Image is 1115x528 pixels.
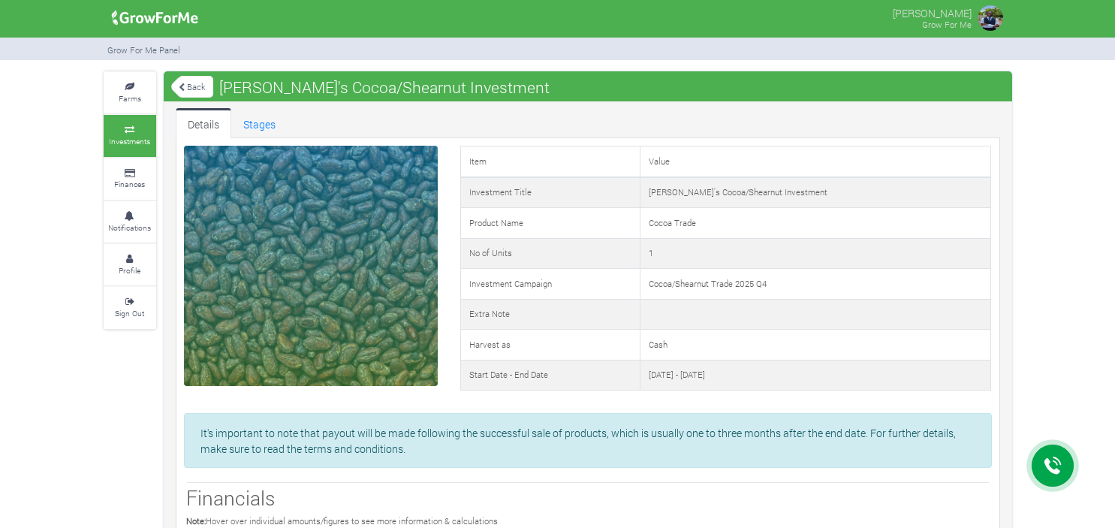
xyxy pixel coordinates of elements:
td: Cocoa Trade [640,208,991,239]
small: Hover over individual amounts/figures to see more information & calculations [186,515,498,526]
td: Start Date - End Date [461,360,640,391]
td: Value [640,146,991,177]
td: [PERSON_NAME]'s Cocoa/Shearnut Investment [640,177,991,208]
a: Profile [104,244,156,285]
td: Harvest as [461,330,640,361]
small: Farms [119,93,141,104]
td: Investment Campaign [461,269,640,300]
img: growforme image [107,3,203,33]
p: It's important to note that payout will be made following the successful sale of products, which ... [200,425,974,457]
b: Note: [186,515,206,526]
a: Investments [104,115,156,156]
td: Extra Note [461,299,640,330]
a: Farms [104,72,156,113]
td: [DATE] - [DATE] [640,360,991,391]
a: Stages [231,108,288,138]
td: Item [461,146,640,177]
a: Details [176,108,231,138]
small: Grow For Me [922,19,972,30]
small: Investments [109,136,150,146]
td: 1 [640,238,991,269]
a: Sign Out [104,287,156,328]
a: Back [171,74,213,99]
span: [PERSON_NAME]'s Cocoa/Shearnut Investment [215,72,553,102]
p: [PERSON_NAME] [893,3,972,21]
td: Product Name [461,208,640,239]
h3: Financials [186,486,990,510]
small: Profile [119,265,140,276]
small: Finances [114,179,145,189]
td: No of Units [461,238,640,269]
small: Grow For Me Panel [107,44,180,56]
img: growforme image [975,3,1005,33]
a: Finances [104,158,156,200]
td: Cocoa/Shearnut Trade 2025 Q4 [640,269,991,300]
small: Notifications [108,222,151,233]
a: Notifications [104,201,156,243]
small: Sign Out [115,308,144,318]
td: Cash [640,330,991,361]
td: Investment Title [461,177,640,208]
